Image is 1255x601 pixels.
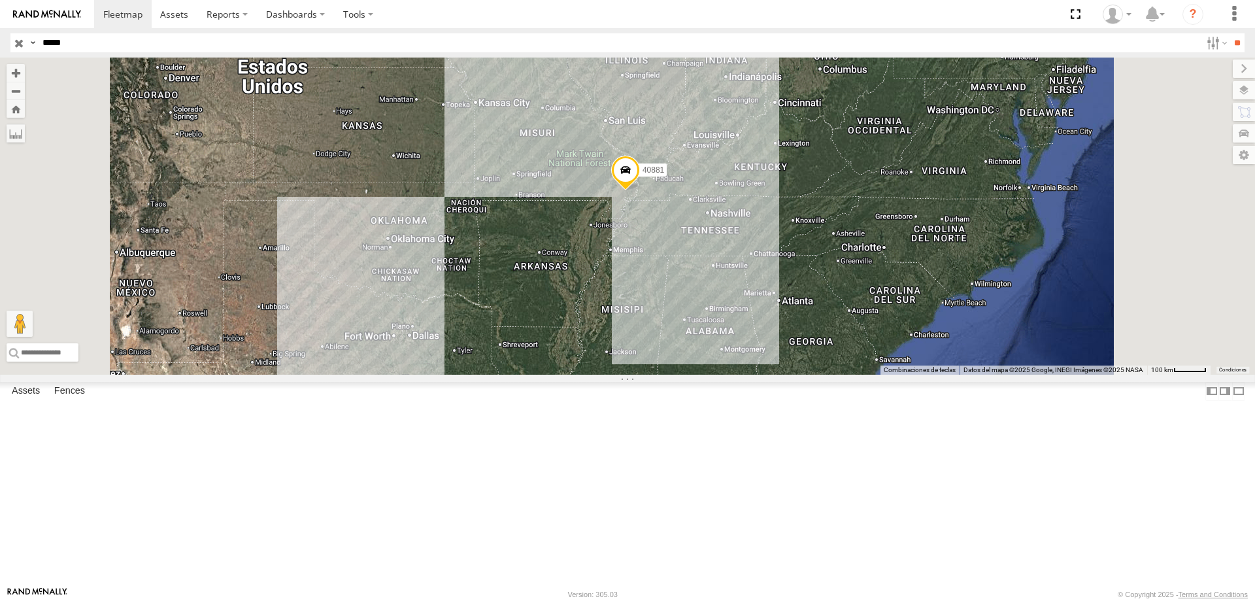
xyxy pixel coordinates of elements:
button: Zoom Home [7,100,25,118]
button: Escala del mapa: 100 km por 47 píxeles [1147,366,1211,375]
label: Assets [5,382,46,400]
button: Zoom out [7,82,25,100]
button: Arrastra el hombrecito naranja al mapa para abrir Street View [7,311,33,337]
img: rand-logo.svg [13,10,81,19]
i: ? [1182,4,1203,25]
div: © Copyright 2025 - [1118,591,1248,598]
label: Measure [7,124,25,143]
label: Map Settings [1233,146,1255,164]
div: Version: 305.03 [568,591,618,598]
button: Combinaciones de teclas [884,366,956,375]
a: Visit our Website [7,588,67,601]
label: Hide Summary Table [1232,382,1245,401]
span: Datos del mapa ©2025 Google, INEGI Imágenes ©2025 NASA [963,366,1143,373]
label: Search Filter Options [1201,33,1230,52]
span: 40881 [643,165,664,175]
span: 100 km [1151,366,1173,373]
button: Zoom in [7,64,25,82]
a: Condiciones [1219,368,1247,373]
a: Terms and Conditions [1179,591,1248,598]
label: Dock Summary Table to the Right [1218,382,1231,401]
div: Juan Lopez [1098,5,1136,24]
label: Dock Summary Table to the Left [1205,382,1218,401]
label: Fences [48,382,92,400]
label: Search Query [27,33,38,52]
